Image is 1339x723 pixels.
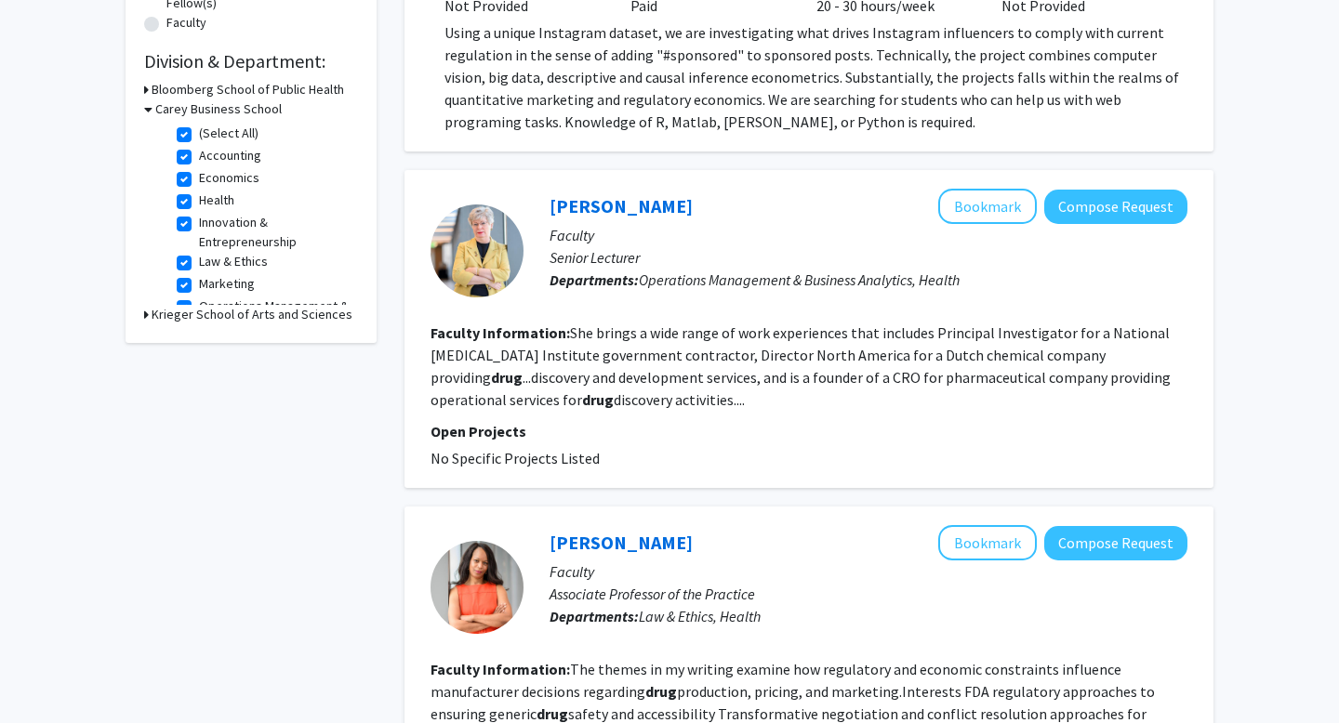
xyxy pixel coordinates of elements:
a: [PERSON_NAME] [550,194,693,217]
p: Faculty [550,224,1187,246]
b: Departments: [550,607,639,625]
fg-read-more: She brings a wide range of work experiences that includes Principal Investigator for a National [... [431,323,1171,409]
label: Faculty [166,13,206,33]
div: Using a unique Instagram dataset, we are investigating what drives Instagram influencers to compl... [444,21,1187,133]
b: drug [491,368,523,387]
h3: Bloomberg School of Public Health [152,80,344,99]
b: drug [645,682,677,701]
iframe: Chat [14,639,79,709]
label: Operations Management & Business Analytics [199,296,353,335]
button: Add Bonnie Robeson to Bookmarks [938,189,1037,224]
p: Associate Professor of the Practice [550,583,1187,605]
a: [PERSON_NAME] [550,531,693,554]
p: Senior Lecturer [550,246,1187,269]
button: Compose Request to Stacey Lee [1044,526,1187,560]
b: Departments: [550,270,639,289]
label: Marketing [199,274,255,294]
label: Economics [199,168,259,188]
h3: Carey Business School [155,99,282,119]
b: Faculty Information: [431,660,570,678]
b: Faculty Information: [431,323,570,342]
p: Faculty [550,560,1187,583]
label: Law & Ethics [199,252,268,271]
label: (Select All) [199,124,259,143]
label: Health [199,191,234,210]
label: Innovation & Entrepreneurship [199,213,353,252]
button: Compose Request to Bonnie Robeson [1044,190,1187,224]
b: drug [537,704,568,723]
label: Accounting [199,146,261,165]
b: drug [582,390,614,409]
button: Add Stacey Lee to Bookmarks [938,525,1037,560]
p: Open Projects [431,420,1187,442]
span: No Specific Projects Listed [431,449,600,467]
span: Law & Ethics, Health [639,607,761,625]
h2: Division & Department: [144,50,358,72]
span: Operations Management & Business Analytics, Health [639,270,960,289]
h3: Krieger School of Arts and Sciences [152,305,352,324]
